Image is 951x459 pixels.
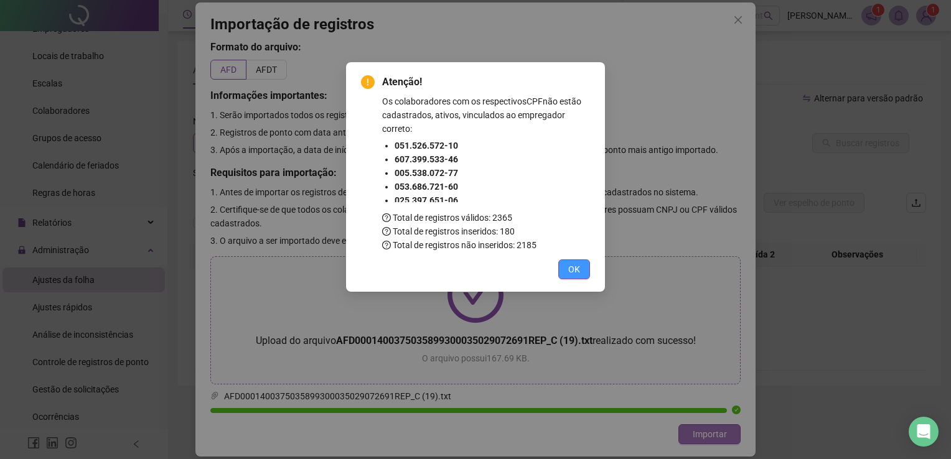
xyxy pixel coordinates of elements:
[558,259,590,279] button: OK
[395,193,590,207] li: 025.397.651-06
[909,417,939,447] div: Open Intercom Messenger
[395,152,590,166] li: 607.399.533-46
[395,139,590,152] li: 051.526.572-10
[361,75,375,89] span: exclamation-circle
[382,227,391,236] span: question-circle
[382,75,590,90] span: Atenção!
[382,240,536,250] span: Total de registros não inseridos: 2185
[395,180,590,193] li: 053.686.721-60
[382,241,391,249] span: question-circle
[382,226,515,236] span: Total de registros inseridos: 180
[382,213,391,222] span: question-circle
[395,166,590,180] li: 005.538.072-77
[382,96,581,134] span: Os colaboradores com os respectivos CPF não estão cadastrados, ativos, vinculados ao empregador c...
[568,262,580,276] span: OK
[382,213,512,223] span: Total de registros válidos: 2365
